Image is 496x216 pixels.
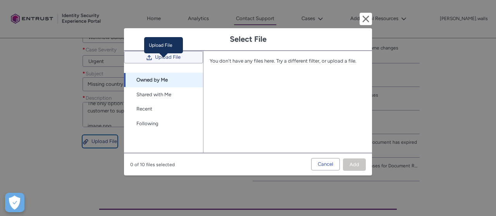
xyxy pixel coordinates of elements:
a: Following [124,116,203,131]
h1: Select File [130,34,366,44]
button: Upload File [124,51,203,63]
button: Cancel and close [360,13,372,25]
a: Owned by Me [124,73,203,87]
span: 0 of 10 files selected [130,158,175,168]
div: Upload File [144,37,183,53]
button: Cancel [311,158,340,170]
a: Shared with Me [124,87,203,102]
span: Upload File [155,51,181,63]
button: Add [343,158,366,171]
div: Cookie Preferences [5,193,24,212]
div: You don't have any files here. Try a different filter, or upload a file. [210,57,360,65]
button: Open Preferences [5,193,24,212]
a: Recent [124,102,203,116]
span: Cancel [318,158,333,170]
